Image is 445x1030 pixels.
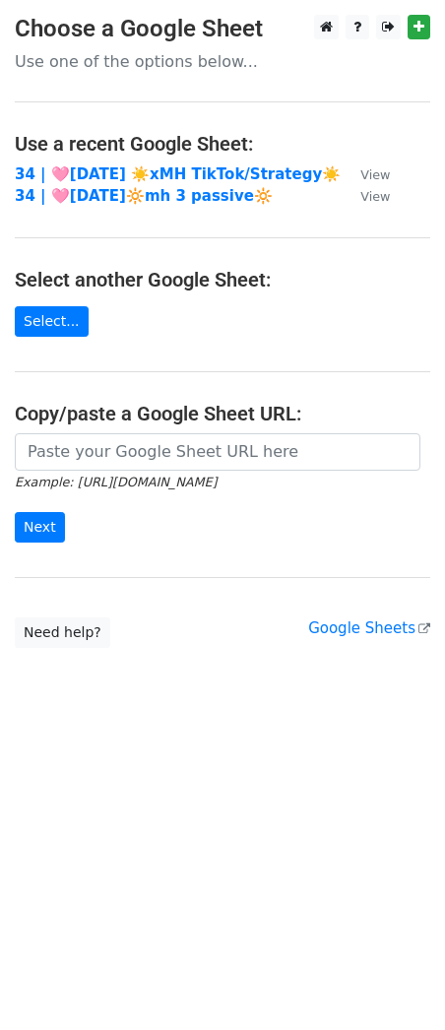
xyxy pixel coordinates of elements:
[15,268,430,291] h4: Select another Google Sheet:
[15,187,273,205] a: 34 | 🩷[DATE]🔆mh 3 passive🔆
[15,617,110,648] a: Need help?
[360,189,390,204] small: View
[15,132,430,156] h4: Use a recent Google Sheet:
[15,475,217,489] small: Example: [URL][DOMAIN_NAME]
[308,619,430,637] a: Google Sheets
[15,15,430,43] h3: Choose a Google Sheet
[341,187,390,205] a: View
[15,51,430,72] p: Use one of the options below...
[360,167,390,182] small: View
[15,433,420,471] input: Paste your Google Sheet URL here
[15,306,89,337] a: Select...
[15,512,65,543] input: Next
[15,402,430,425] h4: Copy/paste a Google Sheet URL:
[15,165,341,183] a: 34 | 🩷[DATE] ☀️xMH TikTok/Strategy☀️
[341,165,390,183] a: View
